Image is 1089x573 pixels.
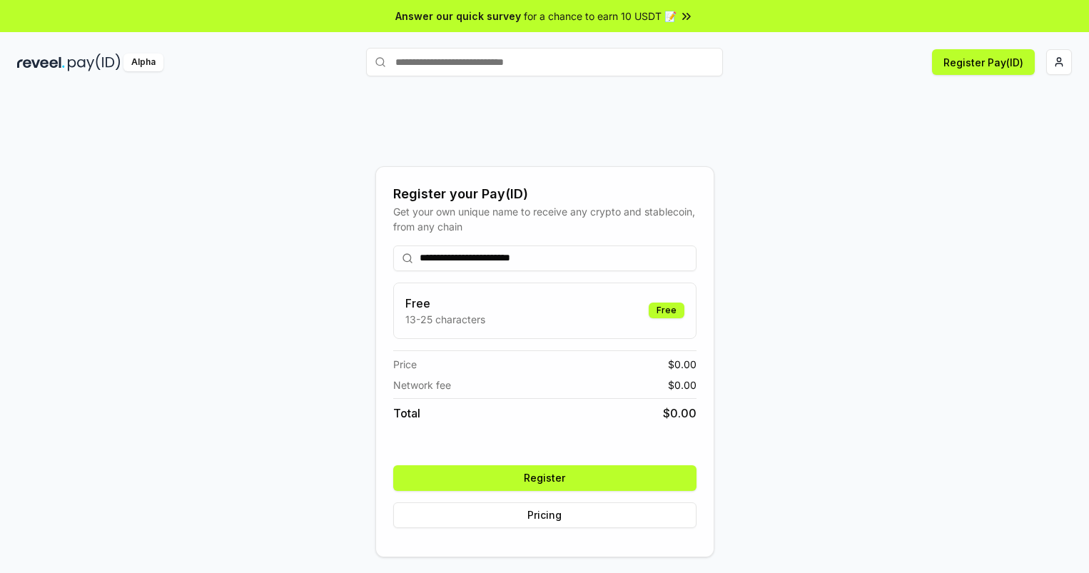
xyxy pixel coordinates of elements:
[393,204,697,234] div: Get your own unique name to receive any crypto and stablecoin, from any chain
[668,357,697,372] span: $ 0.00
[649,303,684,318] div: Free
[405,312,485,327] p: 13-25 characters
[393,465,697,491] button: Register
[663,405,697,422] span: $ 0.00
[393,377,451,392] span: Network fee
[68,54,121,71] img: pay_id
[393,502,697,528] button: Pricing
[123,54,163,71] div: Alpha
[395,9,521,24] span: Answer our quick survey
[17,54,65,71] img: reveel_dark
[524,9,677,24] span: for a chance to earn 10 USDT 📝
[932,49,1035,75] button: Register Pay(ID)
[393,405,420,422] span: Total
[393,357,417,372] span: Price
[405,295,485,312] h3: Free
[668,377,697,392] span: $ 0.00
[393,184,697,204] div: Register your Pay(ID)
